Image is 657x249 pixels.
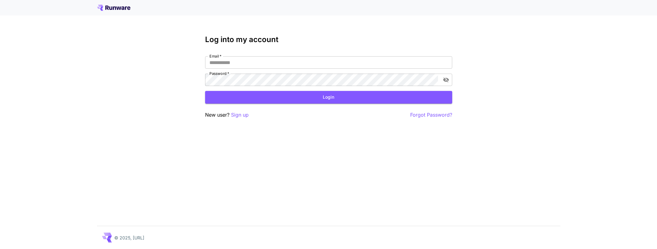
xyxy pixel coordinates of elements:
p: © 2025, [URL] [114,234,144,241]
h3: Log into my account [205,35,452,44]
label: Password [209,71,229,76]
button: Sign up [231,111,249,119]
button: Login [205,91,452,104]
button: toggle password visibility [440,74,452,85]
label: Email [209,54,221,59]
button: Forgot Password? [410,111,452,119]
p: New user? [205,111,249,119]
